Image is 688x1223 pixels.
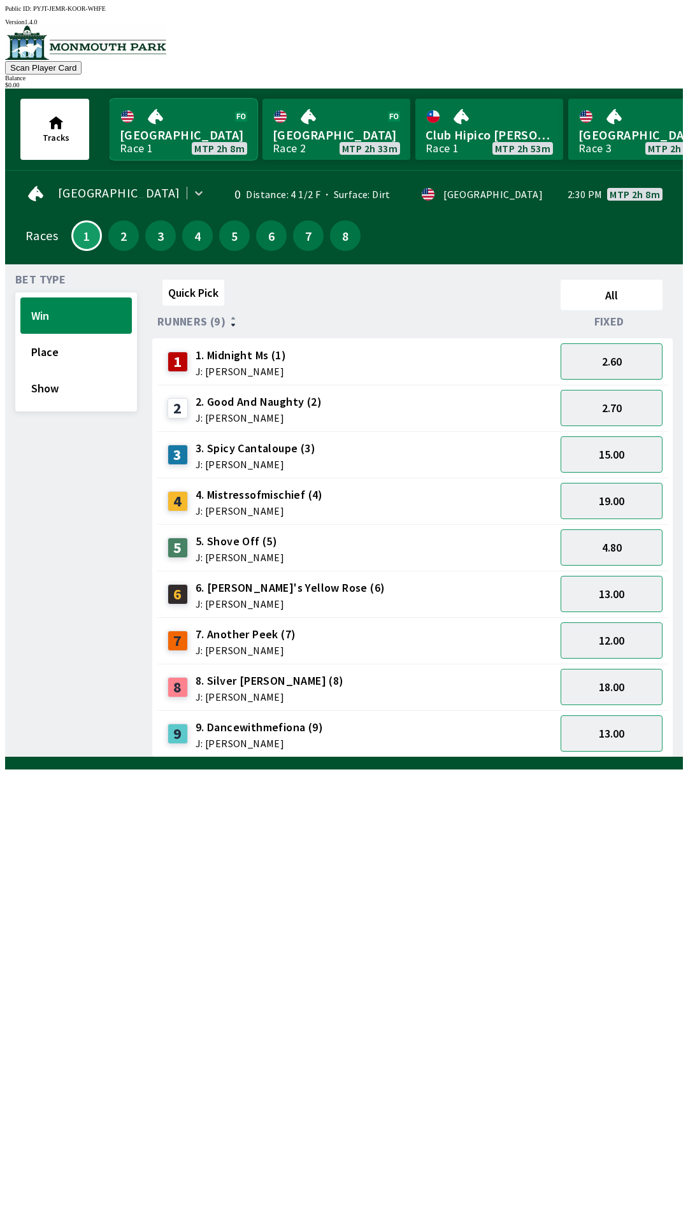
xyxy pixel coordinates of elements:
span: 5. Shove Off (5) [196,533,284,550]
div: 3 [168,445,188,465]
span: 2.70 [602,401,622,415]
span: Club Hipico [PERSON_NAME] [426,127,553,143]
span: 1 [76,232,97,239]
span: 18.00 [599,680,624,694]
span: MTP 2h 33m [342,143,398,154]
button: 13.00 [561,715,663,752]
div: 8 [168,677,188,697]
div: 1 [168,352,188,372]
span: 9. Dancewithmefiona (9) [196,719,323,736]
span: Fixed [594,317,624,327]
span: Distance: 4 1/2 F [246,188,320,201]
button: Place [20,334,132,370]
span: Show [31,381,121,396]
span: J: [PERSON_NAME] [196,738,323,748]
div: Races [25,231,58,241]
span: J: [PERSON_NAME] [196,459,315,469]
span: 4. Mistressofmischief (4) [196,487,323,503]
span: 15.00 [599,447,624,462]
span: J: [PERSON_NAME] [196,366,286,376]
button: All [561,280,663,310]
span: 12.00 [599,633,624,648]
img: venue logo [5,25,166,60]
div: $ 0.00 [5,82,683,89]
div: 9 [168,724,188,744]
div: 4 [168,491,188,511]
button: Tracks [20,99,89,160]
div: Public ID: [5,5,683,12]
div: Balance [5,75,683,82]
span: 8. Silver [PERSON_NAME] (8) [196,673,344,689]
span: 2 [111,231,136,240]
span: Place [31,345,121,359]
span: Quick Pick [168,285,219,300]
button: 1 [71,220,102,251]
div: Race 1 [426,143,459,154]
span: J: [PERSON_NAME] [196,413,322,423]
span: Runners (9) [157,317,226,327]
button: Show [20,370,132,406]
button: 2 [108,220,139,251]
span: Win [31,308,121,323]
span: 2:30 PM [568,189,603,199]
button: Win [20,297,132,334]
span: 7. Another Peek (7) [196,626,296,643]
div: Runners (9) [157,315,555,328]
div: 2 [168,398,188,418]
span: 13.00 [599,726,624,741]
div: Race 3 [578,143,612,154]
span: J: [PERSON_NAME] [196,599,385,609]
span: 13.00 [599,587,624,601]
button: 8 [330,220,361,251]
div: [GEOGRAPHIC_DATA] [443,189,543,199]
span: 6. [PERSON_NAME]'s Yellow Rose (6) [196,580,385,596]
div: Race 2 [273,143,306,154]
span: J: [PERSON_NAME] [196,645,296,655]
button: Scan Player Card [5,61,82,75]
button: 15.00 [561,436,663,473]
span: PYJT-JEMR-KOOR-WHFE [33,5,106,12]
button: 2.70 [561,390,663,426]
span: Bet Type [15,275,66,285]
span: J: [PERSON_NAME] [196,692,344,702]
button: 18.00 [561,669,663,705]
button: 2.60 [561,343,663,380]
div: 7 [168,631,188,651]
span: 3 [148,231,173,240]
a: [GEOGRAPHIC_DATA]Race 1MTP 2h 8m [110,99,257,160]
span: Tracks [43,132,69,143]
span: J: [PERSON_NAME] [196,552,284,562]
button: Quick Pick [162,280,224,306]
div: Fixed [555,315,668,328]
button: 7 [293,220,324,251]
button: 4 [182,220,213,251]
button: 19.00 [561,483,663,519]
span: MTP 2h 53m [495,143,550,154]
span: 4 [185,231,210,240]
div: 0 [222,189,241,199]
span: MTP 2h 8m [610,189,660,199]
a: [GEOGRAPHIC_DATA]Race 2MTP 2h 33m [262,99,410,160]
span: 8 [333,231,357,240]
span: 7 [296,231,320,240]
span: 19.00 [599,494,624,508]
span: [GEOGRAPHIC_DATA] [273,127,400,143]
span: 2. Good And Naughty (2) [196,394,322,410]
button: 4.80 [561,529,663,566]
button: 5 [219,220,250,251]
div: Version 1.4.0 [5,18,683,25]
span: 4.80 [602,540,622,555]
span: Surface: Dirt [320,188,391,201]
span: [GEOGRAPHIC_DATA] [58,188,180,198]
button: 6 [256,220,287,251]
span: All [566,288,657,303]
div: 5 [168,538,188,558]
a: Club Hipico [PERSON_NAME]Race 1MTP 2h 53m [415,99,563,160]
span: 1. Midnight Ms (1) [196,347,286,364]
span: 3. Spicy Cantaloupe (3) [196,440,315,457]
button: 13.00 [561,576,663,612]
span: 6 [259,231,283,240]
span: 2.60 [602,354,622,369]
button: 12.00 [561,622,663,659]
div: 6 [168,584,188,604]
